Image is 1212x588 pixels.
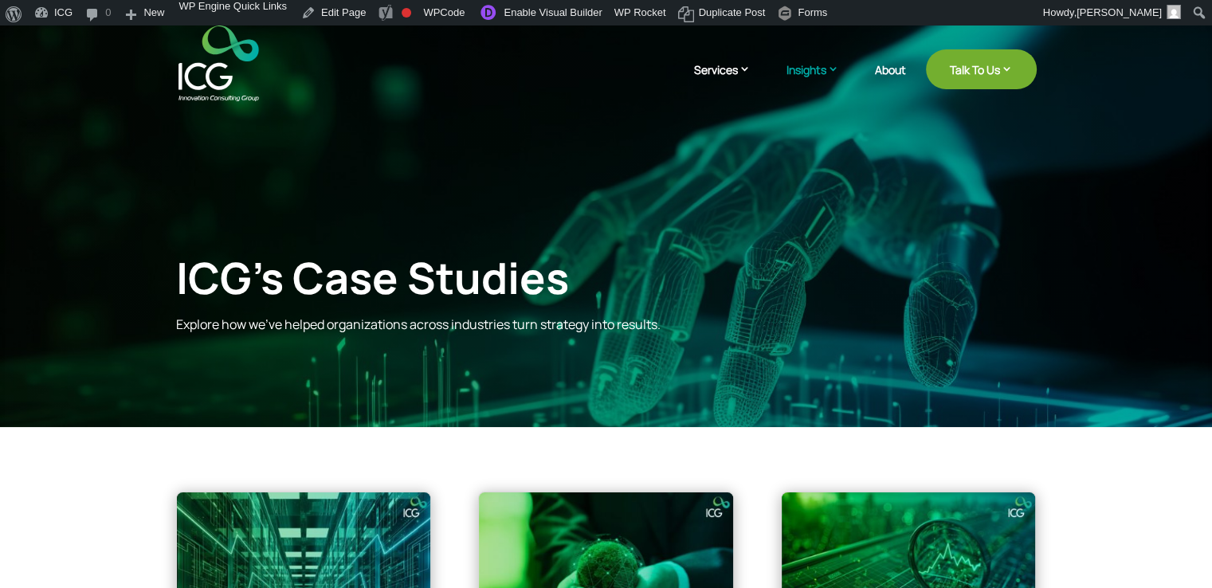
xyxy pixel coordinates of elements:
[105,6,111,32] span: 0
[178,25,259,101] img: ICG
[176,252,839,304] div: ICG’s Case Studies
[947,416,1212,588] iframe: Chat Widget
[798,6,827,32] span: Forms
[1077,6,1162,18] span: [PERSON_NAME]
[694,61,767,101] a: Services
[402,8,411,18] div: Focus keyphrase not set
[699,6,766,32] span: Duplicate Post
[143,6,164,32] span: New
[875,64,906,101] a: About
[176,316,661,333] span: Explore how we’ve helped organizations across industries turn strategy into results.
[926,49,1037,89] a: Talk To Us
[786,61,855,101] a: Insights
